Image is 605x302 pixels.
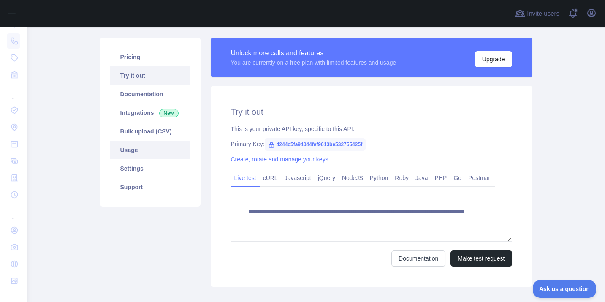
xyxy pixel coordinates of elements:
a: Pricing [110,48,190,66]
button: Upgrade [475,51,512,67]
a: Documentation [391,250,445,267]
a: Documentation [110,85,190,103]
a: Javascript [281,171,315,185]
a: Bulk upload (CSV) [110,122,190,141]
a: Settings [110,159,190,178]
a: cURL [260,171,281,185]
h2: Try it out [231,106,512,118]
span: 4244c5fa94044fef9613be532755425f [265,138,366,151]
a: Support [110,178,190,196]
div: This is your private API key, specific to this API. [231,125,512,133]
a: Live test [231,171,260,185]
span: Invite users [527,9,559,19]
a: Usage [110,141,190,159]
div: ... [7,204,20,221]
a: Go [450,171,465,185]
a: PHP [431,171,450,185]
div: Unlock more calls and features [231,48,396,58]
a: Integrations New [110,103,190,122]
button: Make test request [450,250,512,267]
div: Primary Key: [231,140,512,148]
div: ... [7,84,20,101]
span: New [159,109,179,117]
a: Postman [465,171,495,185]
a: Ruby [391,171,412,185]
div: You are currently on a free plan with limited features and usage [231,58,396,67]
a: NodeJS [339,171,366,185]
a: jQuery [315,171,339,185]
a: Python [366,171,392,185]
a: Java [412,171,431,185]
a: Create, rotate and manage your keys [231,156,328,163]
iframe: Toggle Customer Support [533,280,597,298]
button: Invite users [513,7,561,20]
a: Try it out [110,66,190,85]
